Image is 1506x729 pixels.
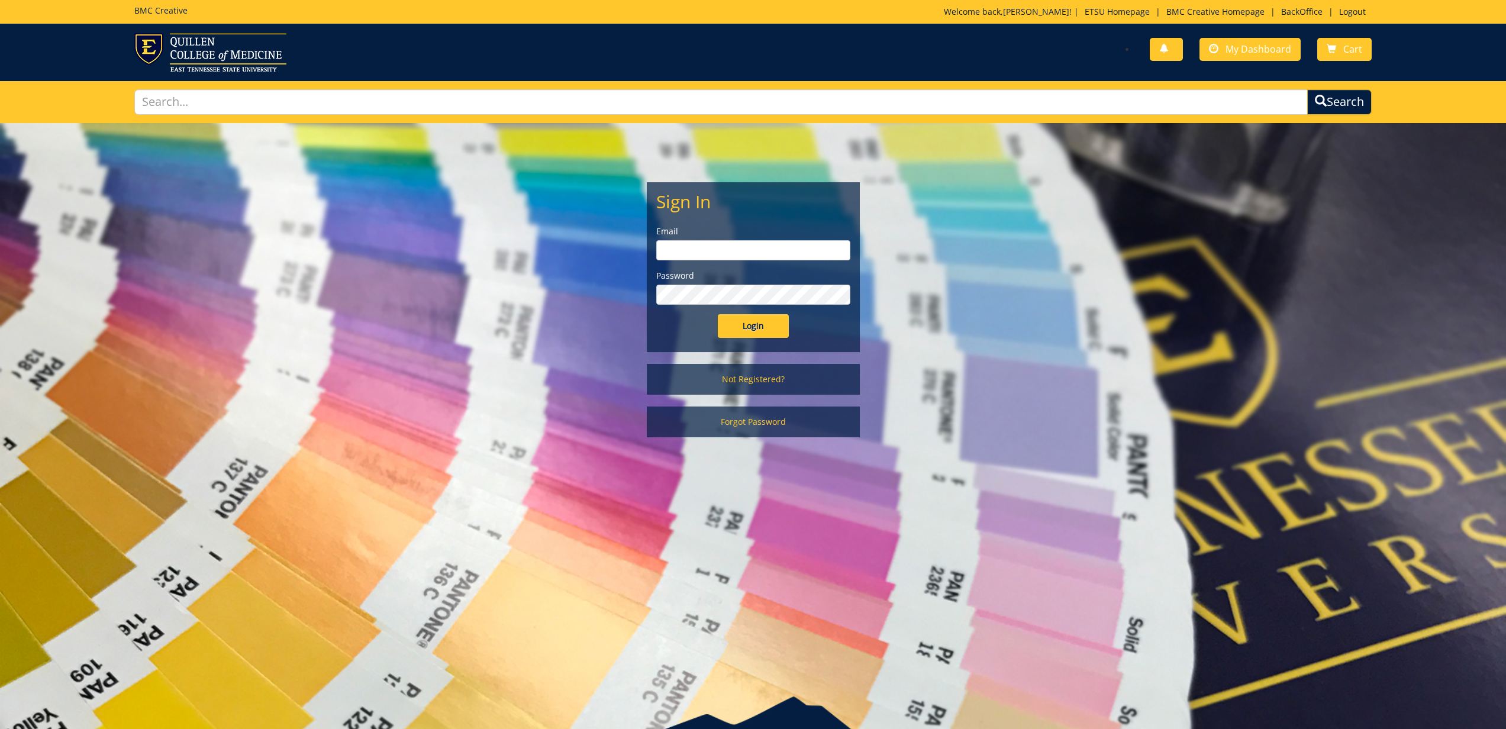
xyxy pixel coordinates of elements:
a: [PERSON_NAME] [1003,6,1069,17]
a: My Dashboard [1199,38,1301,61]
a: BMC Creative Homepage [1160,6,1270,17]
a: Cart [1317,38,1372,61]
h5: BMC Creative [134,6,188,15]
input: Search... [134,89,1308,115]
span: Cart [1343,43,1362,56]
a: BackOffice [1275,6,1328,17]
h2: Sign In [656,192,850,211]
a: ETSU Homepage [1079,6,1156,17]
button: Search [1307,89,1372,115]
span: My Dashboard [1226,43,1291,56]
label: Email [656,225,850,237]
p: Welcome back, ! | | | | [944,6,1372,18]
a: Not Registered? [647,364,860,395]
img: ETSU logo [134,33,286,72]
input: Login [718,314,789,338]
a: Logout [1333,6,1372,17]
a: Forgot Password [647,407,860,437]
label: Password [656,270,850,282]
